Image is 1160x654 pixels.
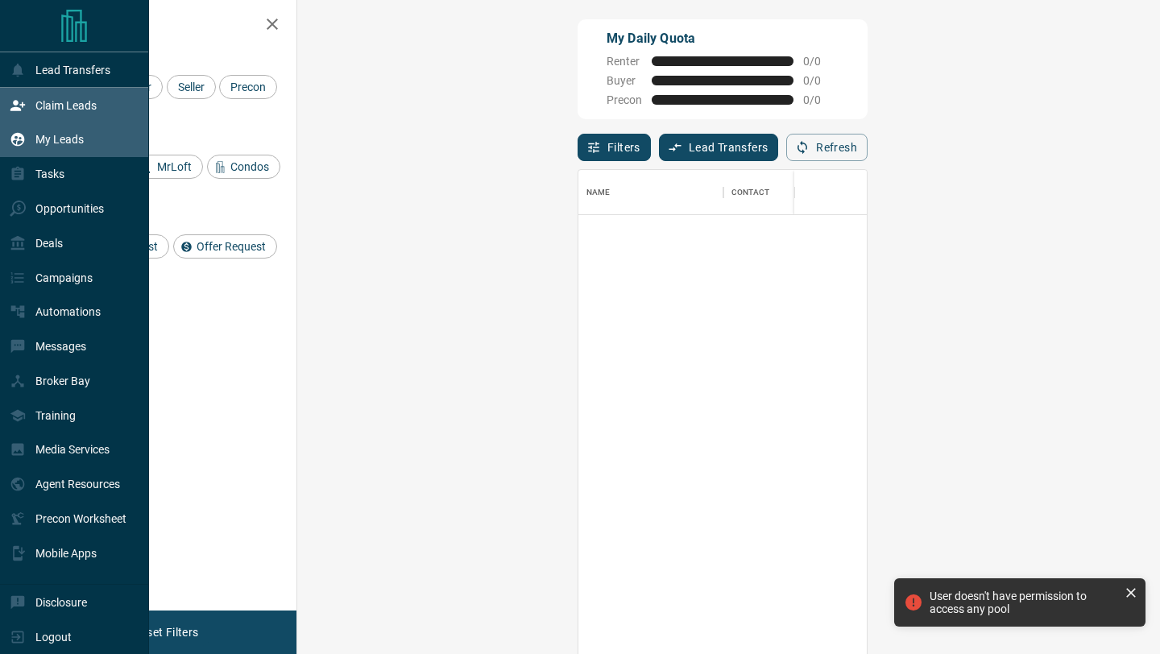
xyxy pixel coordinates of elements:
[731,170,769,215] div: Contact
[607,29,839,48] p: My Daily Quota
[786,134,868,161] button: Refresh
[586,170,611,215] div: Name
[122,619,209,646] button: Reset Filters
[578,134,651,161] button: Filters
[151,160,197,173] span: MrLoft
[191,240,271,253] span: Offer Request
[659,134,779,161] button: Lead Transfers
[225,160,275,173] span: Condos
[173,234,277,259] div: Offer Request
[803,55,839,68] span: 0 / 0
[607,93,642,106] span: Precon
[930,590,1118,615] div: User doesn't have permission to access any pool
[134,155,203,179] div: MrLoft
[607,55,642,68] span: Renter
[167,75,216,99] div: Seller
[607,74,642,87] span: Buyer
[219,75,277,99] div: Precon
[723,170,852,215] div: Contact
[803,74,839,87] span: 0 / 0
[578,170,723,215] div: Name
[803,93,839,106] span: 0 / 0
[172,81,210,93] span: Seller
[207,155,280,179] div: Condos
[52,16,280,35] h2: Filters
[225,81,271,93] span: Precon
